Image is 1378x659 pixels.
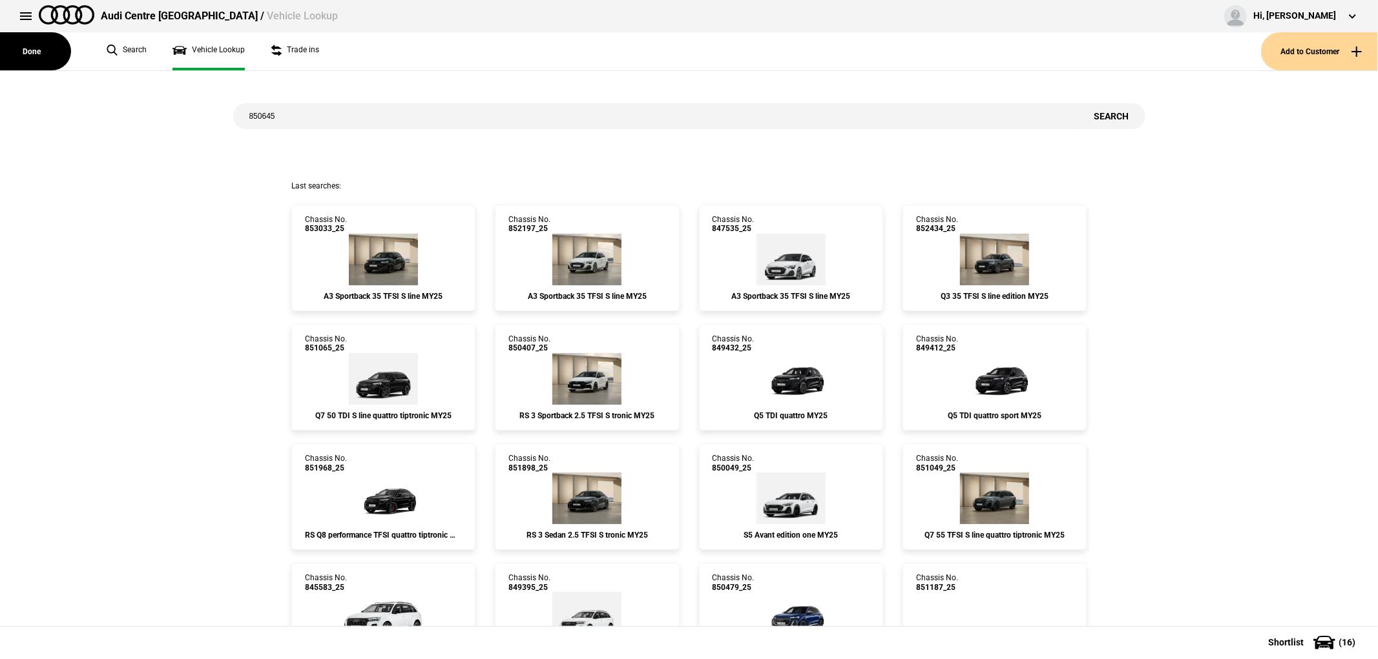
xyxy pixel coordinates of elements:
div: S5 Avant edition one MY25 [713,531,870,540]
a: Search [107,32,147,70]
span: Last searches: [291,181,341,190]
div: Chassis No. [713,215,755,234]
span: 851187_25 [916,583,958,592]
span: 850049_25 [713,463,755,472]
span: ( 16 ) [1339,638,1355,647]
a: Vehicle Lookup [172,32,245,70]
span: 849412_25 [916,343,958,352]
div: Chassis No. [916,334,958,353]
img: Audi_8YFRWY_25_TG_Z9Z9_7TD_WA9_PEJ_5J5_(Nadin:_5J5_7TD_C48_PEJ_S7K_WA9)_ext.png [552,353,621,405]
div: Chassis No. [713,454,755,472]
img: audi.png [39,5,94,25]
img: Audi_4MTRR2_25_UB_0E0E_WBX_3S2_PL2_4ZP_5MH_64J_(Nadin:_3S2_4ZP_5MH_64J_C94_PL2_WBX)_ext.png [344,472,422,524]
button: Search [1078,103,1145,129]
span: 849432_25 [713,343,755,352]
div: Q5 TDI quattro MY25 [713,411,870,420]
div: Chassis No. [916,215,958,234]
div: Chassis No. [305,573,347,592]
img: Audi_4MQAI1_25_MP_2Y2Y_3FU_WA9_PAH_F72_(Nadin:_3FU_C93_F72_PAH_WA9)_ext.png [552,592,621,644]
button: Shortlist(16) [1249,626,1378,658]
div: Q7 55 TFSI S line quattro tiptronic MY25 [916,531,1073,540]
img: Audi_FU5S5Y_25LE_GX_2Y2Y_PAH_3FP_(Nadin:_3FP_C85_PAH_SN8)_ext.png [757,472,826,524]
div: Chassis No. [916,573,958,592]
span: Vehicle Lookup [267,10,338,22]
div: RS 3 Sedan 2.5 TFSI S tronic MY25 [508,531,665,540]
span: 851065_25 [305,343,347,352]
img: Audi_F3BCCX_25LE_FZ_6Y6Y_3FU_QQ2_6FJ_3S2_V72_WN8_(Nadin:_3FU_3S2_6FJ_C62_QQ2_V72_WN8)_ext.png [960,234,1029,285]
div: Audi Centre [GEOGRAPHIC_DATA] / [101,9,338,23]
span: 849395_25 [508,583,550,592]
div: A3 Sportback 35 TFSI S line MY25 [508,292,665,301]
span: Shortlist [1268,638,1304,647]
div: Hi, [PERSON_NAME] [1253,10,1336,23]
div: Chassis No. [916,454,958,472]
span: 850407_25 [508,343,550,352]
img: Audi_8YFCYG_25_EI_Z9Z9_WBX_3FB_3L5_WXC_WXC-2_PY5_PYY_(Nadin:_3FB_3L5_6FJ_C56_PY5_PYY_WBX_WXC)_ext... [552,234,621,285]
img: Audi_8YMRWY_25_QH_6Y6Y_5MB_64U_(Nadin:_5MB_64U_C48)_ext.png [552,472,621,524]
div: Chassis No. [508,573,550,592]
span: 852197_25 [508,224,550,233]
span: 852434_25 [916,224,958,233]
img: Audi_4MQCX2_25_EI_6Y6Y_PAH_6FJ_F71_(Nadin:_6FJ_C95_F71_PAH)_ext.png [960,472,1029,524]
span: 851898_25 [508,463,550,472]
button: Add to Customer [1261,32,1378,70]
span: 850479_25 [713,583,755,592]
div: Chassis No. [305,215,347,234]
img: Audi_GUBAUY_25S_GX_0E0E_WA9_PAH_WA7_5MB_6FJ_WXC_PWL_PYH_F80_H65_(Nadin:_5MB_6FJ_C56_F80_H65_PAH_P... [956,353,1034,405]
div: Chassis No. [305,454,347,472]
div: Chassis No. [508,454,550,472]
div: Chassis No. [713,334,755,353]
span: 851049_25 [916,463,958,472]
div: A3 Sportback 35 TFSI S line MY25 [305,292,462,301]
img: Audi_GUBS5Y_25S_GX_2D2D_WA2_3Y4_3CX_53A_PYH_PWO_(Nadin:_3CX_3Y4_53A_C56_PWO_PYH_WA2)_ext.png [752,592,830,644]
span: 845583_25 [305,583,347,592]
span: 851968_25 [305,463,347,472]
div: Chassis No. [508,334,550,353]
div: Q7 50 TDI S line quattro tiptronic MY25 [305,411,462,420]
img: Audi_4MQAI1_25_MP_2Y2Y_3FU_PAH_6FJ_(Nadin:_3FU_6FJ_C91_PAH_S9S)_ext.png [337,592,429,644]
div: Q5 TDI quattro sport MY25 [916,411,1073,420]
a: Trade ins [271,32,319,70]
div: Chassis No. [305,334,347,353]
span: 847535_25 [713,224,755,233]
div: Chassis No. [713,573,755,592]
div: RS 3 Sportback 2.5 TFSI S tronic MY25 [508,411,665,420]
span: 853033_25 [305,224,347,233]
div: Q3 35 TFSI S line edition MY25 [916,292,1073,301]
img: Audi_GUBAUY_25_FW_0E0E_3FU_PAH_6FJ_(Nadin:_3FU_6FJ_C56_PAH)_ext.png [752,353,830,405]
div: Chassis No. [508,215,550,234]
div: RS Q8 performance TFSI quattro tiptronic MY25 [305,531,462,540]
input: Enter vehicle chassis number or other identifier. [233,103,1078,129]
img: Audi_4MQCN2_25_EI_0E0E_PAH_WA7_WC7_N0Q_54K_(Nadin:_54K_C95_N0Q_PAH_WA7_WC7)_ext.png [349,353,418,405]
img: Audi_8YFCYG_25_EI_0E0E_WBX_3FB_3L5_WXC_WXC-1_PWL_PY5_PYY_U35_(Nadin:_3FB_3L5_C56_PWL_PY5_PYY_U35_... [349,234,418,285]
div: A3 Sportback 35 TFSI S line MY25 [713,292,870,301]
img: Audi_8YFCYG_25_EI_2Y2Y_3FB_WXC_WXC-2_(Nadin:_3FB_6FJ_C53_WXC)_ext.png [757,234,826,285]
